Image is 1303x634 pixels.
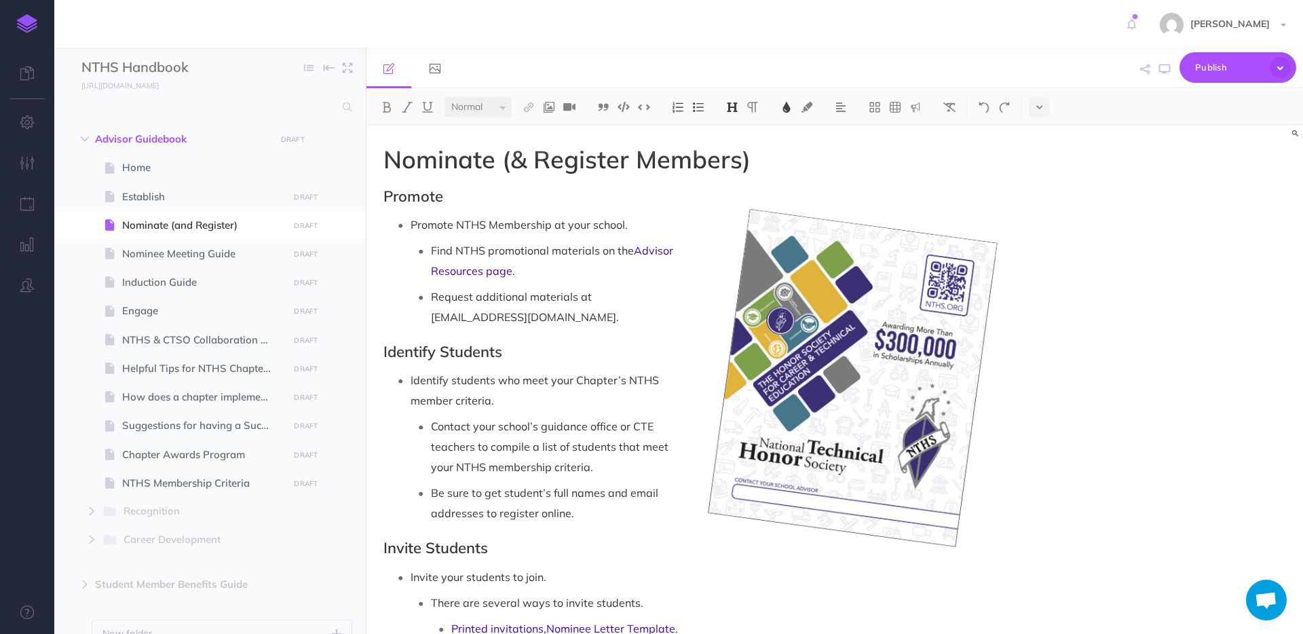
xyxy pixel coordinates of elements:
[122,189,284,205] span: Establish
[289,303,323,319] button: DRAFT
[289,218,323,234] button: DRAFT
[383,342,502,361] span: Identify Students
[294,250,318,259] small: DRAFT
[523,102,535,113] img: Link button
[294,365,318,373] small: DRAFT
[54,78,172,92] a: [URL][DOMAIN_NAME]
[294,278,318,287] small: DRAFT
[276,132,309,147] button: DRAFT
[618,102,630,112] img: Code block button
[563,102,575,113] img: Add video button
[289,275,323,291] button: DRAFT
[978,102,990,113] img: Undo
[289,476,323,491] button: DRAFT
[1160,13,1184,37] img: e15ca27c081d2886606c458bc858b488.jpg
[294,221,318,230] small: DRAFT
[383,144,751,174] span: Nominate (& Register Members)
[124,503,264,521] span: Recognition
[512,264,515,278] span: .
[281,135,305,144] small: DRAFT
[383,187,443,206] span: Promote
[124,532,264,549] span: Career Development
[294,193,318,202] small: DRAFT
[81,95,335,119] input: Search
[801,102,813,113] img: Text background color button
[122,417,284,434] span: Suggestions for having a Successful Chapter
[431,419,671,474] span: Contact your school’s guidance office or CTE teachers to compile a list of students that meet you...
[431,596,643,610] span: There are several ways to invite students.
[81,81,159,90] small: [URL][DOMAIN_NAME]
[122,274,284,291] span: Induction Guide
[401,102,413,113] img: Italic button
[747,102,759,113] img: Paragraph button
[294,393,318,402] small: DRAFT
[1195,57,1263,78] span: Publish
[383,538,488,557] span: Invite Students
[431,290,619,324] span: Request additional materials at [EMAIL_ADDRESS][DOMAIN_NAME].
[411,218,628,231] span: Promote NTHS Membership at your school.
[1179,52,1296,83] button: Publish
[431,486,661,520] span: Be sure to get student’s full names and email addresses to register online.
[543,102,555,113] img: Add image button
[638,102,650,112] img: Inline code button
[672,102,684,113] img: Ordered list button
[411,570,546,584] span: Invite your students to join.
[289,246,323,262] button: DRAFT
[943,102,956,113] img: Clear styles button
[998,102,1011,113] img: Redo
[597,102,609,113] img: Blockquote button
[122,332,284,348] span: NTHS & CTSO Collaboration Guide
[95,131,267,147] span: Advisor Guidebook
[81,58,241,78] input: Documentation Name
[122,303,284,319] span: Engage
[289,447,323,463] button: DRAFT
[1184,18,1277,30] span: [PERSON_NAME]
[780,102,793,113] img: Text color button
[1246,580,1287,620] a: Open chat
[289,333,323,348] button: DRAFT
[889,102,901,113] img: Create table button
[17,14,37,33] img: logo-mark.svg
[431,244,634,257] span: Find NTHS promotional materials on the
[289,189,323,205] button: DRAFT
[122,389,284,405] span: How does a chapter implement the Core Four Objectives?
[122,217,284,234] span: Nominate (and Register)
[122,246,284,262] span: Nominee Meeting Guide
[692,102,704,113] img: Unordered list button
[411,373,662,407] span: Identify students who meet your Chapter’s NTHS member criteria.
[421,102,434,113] img: Underline button
[835,102,847,113] img: Alignment dropdown menu button
[909,102,922,113] img: Callout dropdown menu button
[294,307,318,316] small: DRAFT
[122,447,284,463] span: Chapter Awards Program
[294,479,318,488] small: DRAFT
[122,475,284,491] span: NTHS Membership Criteria
[694,200,1005,563] img: BG7ZB4AnjdblmjyxlwE5.png
[289,361,323,377] button: DRAFT
[122,360,284,377] span: Helpful Tips for NTHS Chapter Officers
[294,422,318,430] small: DRAFT
[381,102,393,113] img: Bold button
[289,390,323,405] button: DRAFT
[95,576,267,593] span: Student Member Benefits Guide
[122,160,284,176] span: Home
[289,418,323,434] button: DRAFT
[294,336,318,345] small: DRAFT
[726,102,738,113] img: Headings dropdown button
[294,451,318,460] small: DRAFT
